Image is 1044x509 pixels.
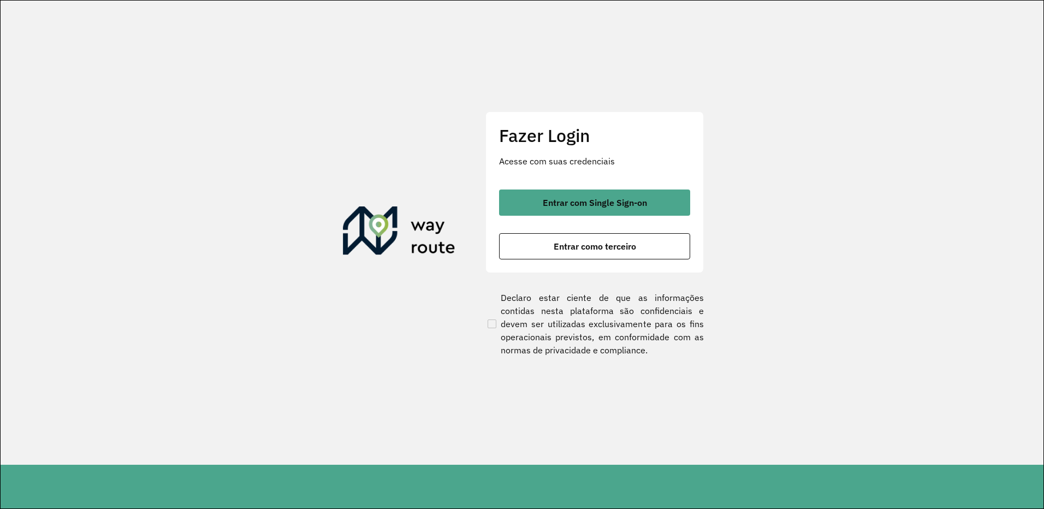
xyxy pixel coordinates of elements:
span: Entrar com Single Sign-on [543,198,647,207]
span: Entrar como terceiro [554,242,636,251]
label: Declaro estar ciente de que as informações contidas nesta plataforma são confidenciais e devem se... [485,291,704,357]
h2: Fazer Login [499,125,690,146]
button: button [499,233,690,259]
button: button [499,190,690,216]
p: Acesse com suas credenciais [499,155,690,168]
img: Roteirizador AmbevTech [343,206,455,259]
